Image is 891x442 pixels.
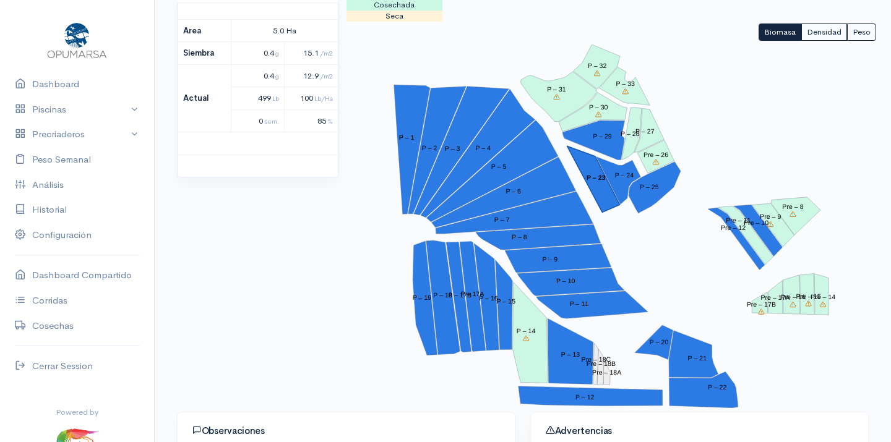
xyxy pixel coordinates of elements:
td: 12.9 [285,64,338,87]
tspan: P – 32 [588,62,607,70]
span: Densidad [807,27,841,37]
tspan: Pre – 11 [726,217,751,224]
tspan: P – 8 [512,234,527,241]
tspan: P – 2 [421,145,437,152]
th: Area [178,19,231,42]
tspan: P – 27 [635,127,655,135]
tspan: P – 17A [460,291,484,298]
span: /m2 [320,72,333,80]
span: % [327,117,333,125]
tspan: P – 23 [587,174,606,182]
button: Densidad [801,23,847,41]
tspan: P – 16 [479,295,498,302]
tspan: Pre – 18C [581,356,611,363]
span: Lb/Ha [314,94,333,103]
tspan: Pre – 16 [780,294,805,301]
tspan: P – 24 [614,172,634,179]
tspan: Pre – 14 [811,294,835,301]
span: g [275,49,279,57]
tspan: Pre – 18A [592,369,621,376]
tspan: P – 6 [506,188,521,195]
td: 5.0 Ha [231,19,338,42]
button: Peso [847,23,876,41]
tspan: P – 1 [398,134,414,142]
span: Biomasa [764,27,796,37]
tspan: P – 4 [475,145,491,152]
span: sem. [264,117,279,125]
th: Siembra [178,42,231,65]
tspan: P – 15 [496,298,515,305]
td: 0.4 [231,42,285,65]
tspan: P – 30 [589,103,608,111]
tspan: P – 25 [640,183,659,190]
tspan: P – 12 [575,394,595,401]
tspan: Pre – 10 [744,219,768,227]
tspan: P – 11 [569,300,588,308]
span: Lb [272,94,279,103]
span: /m2 [320,49,333,57]
span: Peso [853,27,871,37]
tspan: Pre – 12 [721,224,746,232]
th: Actual [178,64,231,132]
tspan: P – 29 [593,133,612,140]
span: g [275,72,279,80]
tspan: Pre – 18B [586,360,615,368]
tspan: P – 14 [517,328,536,335]
tspan: Pre – 17B [747,301,776,308]
tspan: P – 21 [687,355,707,362]
tspan: P – 9 [542,255,557,263]
tspan: P – 28 [621,130,640,137]
tspan: Pre – 9 [760,213,781,221]
tspan: P – 17B [448,292,471,299]
tspan: P – 33 [616,80,635,88]
tspan: P – 5 [491,163,506,171]
img: Opumarsa [45,20,110,59]
tspan: Pre – 26 [643,151,668,158]
td: 100 [285,87,338,110]
tspan: Pre – 17A [760,294,790,302]
td: 85 [285,109,338,132]
td: 0.4 [231,64,285,87]
tspan: P – 19 [412,294,431,302]
td: 15.1 [285,42,338,65]
tspan: P – 7 [494,216,509,224]
button: Biomasa [759,23,801,41]
td: 499 [231,87,285,110]
tspan: P – 31 [547,86,566,93]
td: Seca [346,11,443,22]
h4: Advertencias [546,425,853,436]
tspan: P – 13 [561,351,580,359]
tspan: P – 3 [444,145,460,153]
h4: Observaciones [192,425,500,436]
tspan: P – 18 [433,292,452,299]
tspan: P – 22 [708,384,727,391]
tspan: Pre – 15 [796,292,820,300]
tspan: P – 10 [556,278,575,285]
td: 0 [231,109,285,132]
tspan: Pre – 8 [782,203,803,211]
tspan: P – 20 [650,339,669,346]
